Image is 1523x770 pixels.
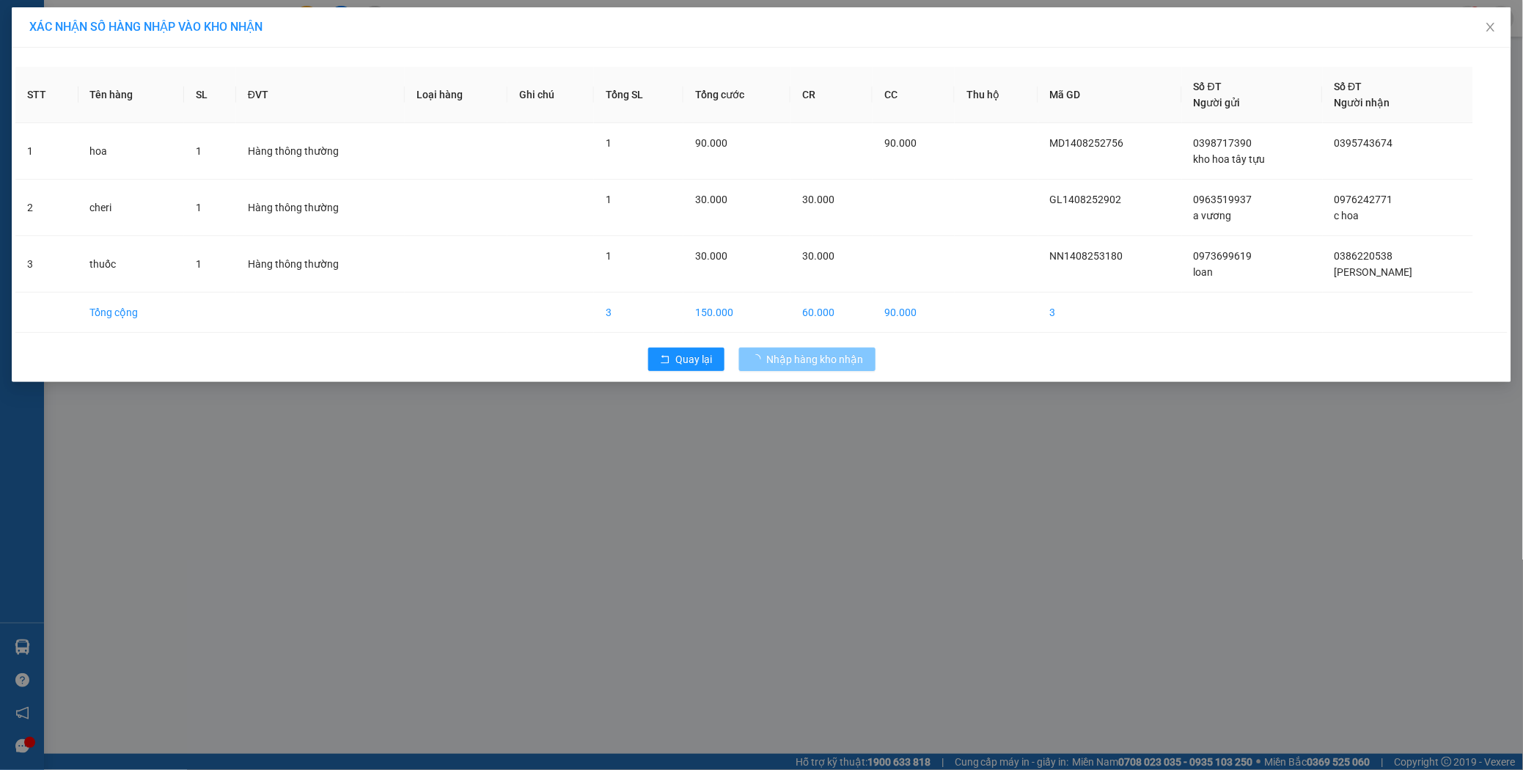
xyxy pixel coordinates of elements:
span: kho hoa tây tựu [1194,153,1266,165]
span: c hoa [1335,210,1359,221]
span: 1 [196,258,202,270]
span: XÁC NHẬN SỐ HÀNG NHẬP VÀO KHO NHẬN [29,20,263,34]
td: Hàng thông thường [236,236,405,293]
span: 0976242771 [1335,194,1393,205]
td: Hàng thông thường [236,123,405,180]
span: [PERSON_NAME] [1335,266,1413,278]
button: rollbackQuay lại [648,348,724,371]
span: loading [751,354,767,364]
th: SL [184,67,236,123]
span: Người gửi [1194,97,1241,109]
span: 1 [606,137,612,149]
td: 1 [15,123,78,180]
span: NN1408253180 [1050,250,1123,262]
td: Tổng cộng [78,293,185,333]
span: 90.000 [695,137,727,149]
th: Tổng cước [683,67,790,123]
td: hoa [78,123,185,180]
span: Quay lại [676,351,713,367]
span: 1 [606,194,612,205]
td: 3 [594,293,683,333]
th: Thu hộ [955,67,1038,123]
span: 0398717390 [1194,137,1252,149]
span: 30.000 [802,250,834,262]
th: Mã GD [1038,67,1182,123]
span: Nhập hàng kho nhận [767,351,864,367]
span: Số ĐT [1335,81,1362,92]
td: 60.000 [790,293,873,333]
span: 0963519937 [1194,194,1252,205]
th: Loại hàng [405,67,507,123]
span: a vương [1194,210,1232,221]
span: Số ĐT [1194,81,1222,92]
th: CC [873,67,955,123]
th: STT [15,67,78,123]
span: Người nhận [1335,97,1390,109]
th: Tổng SL [594,67,683,123]
span: close [1485,21,1497,33]
td: 3 [15,236,78,293]
span: MD1408252756 [1050,137,1124,149]
span: 30.000 [695,194,727,205]
span: rollback [660,354,670,366]
td: Hàng thông thường [236,180,405,236]
td: cheri [78,180,185,236]
th: Tên hàng [78,67,185,123]
span: GL1408252902 [1050,194,1122,205]
span: 0973699619 [1194,250,1252,262]
span: 90.000 [884,137,917,149]
span: 1 [606,250,612,262]
button: Nhập hàng kho nhận [739,348,876,371]
span: 1 [196,145,202,157]
td: 150.000 [683,293,790,333]
th: ĐVT [236,67,405,123]
span: 30.000 [802,194,834,205]
span: 0395743674 [1335,137,1393,149]
span: 0386220538 [1335,250,1393,262]
button: Close [1470,7,1511,48]
span: 1 [196,202,202,213]
span: loan [1194,266,1214,278]
td: 2 [15,180,78,236]
th: Ghi chú [507,67,594,123]
span: 30.000 [695,250,727,262]
th: CR [790,67,873,123]
td: 90.000 [873,293,955,333]
td: thuốc [78,236,185,293]
td: 3 [1038,293,1182,333]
